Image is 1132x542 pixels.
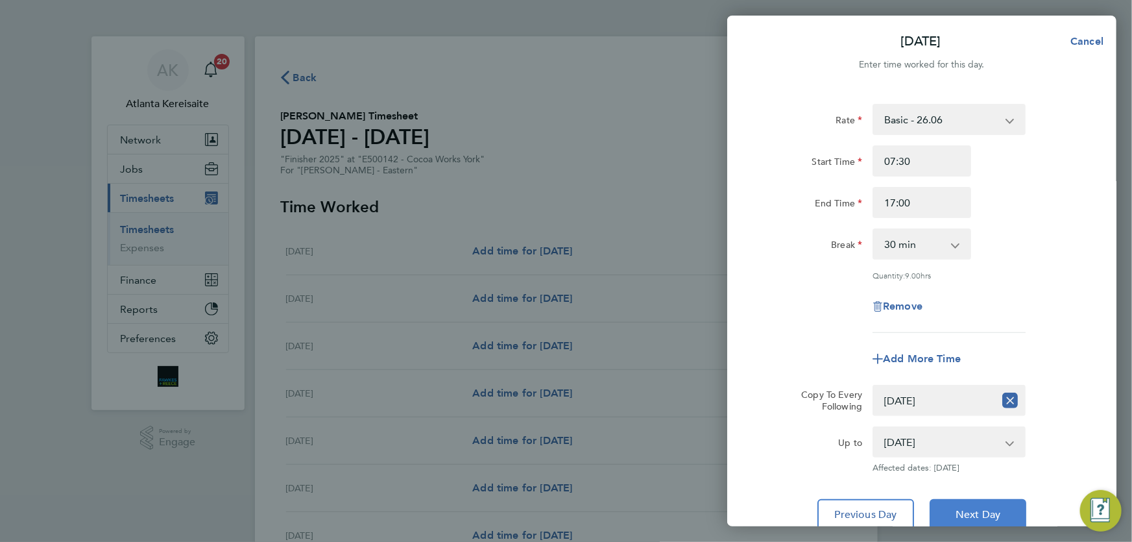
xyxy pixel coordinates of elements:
button: Next Day [930,499,1026,530]
span: Affected dates: [DATE] [873,463,1026,473]
button: Cancel [1050,29,1116,55]
div: Quantity: hrs [873,270,1026,280]
button: Previous Day [817,499,914,530]
label: Copy To Every Following [791,389,862,412]
label: End Time [815,197,862,213]
label: Up to [838,437,862,452]
span: Cancel [1066,35,1103,47]
button: Reset selection [1002,386,1018,415]
button: Engage Resource Center [1080,490,1122,532]
button: Remove [873,301,922,312]
input: E.g. 18:00 [873,187,971,218]
label: Rate [836,114,862,130]
button: Add More Time [873,354,961,364]
p: [DATE] [901,32,941,51]
label: Break [831,239,862,254]
span: Next Day [956,508,1000,521]
input: E.g. 08:00 [873,145,971,177]
label: Start Time [812,156,862,171]
span: Add More Time [883,352,961,365]
span: 9.00 [905,270,921,280]
span: Previous Day [835,508,897,521]
div: Enter time worked for this day. [727,57,1116,73]
span: Remove [883,300,922,312]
